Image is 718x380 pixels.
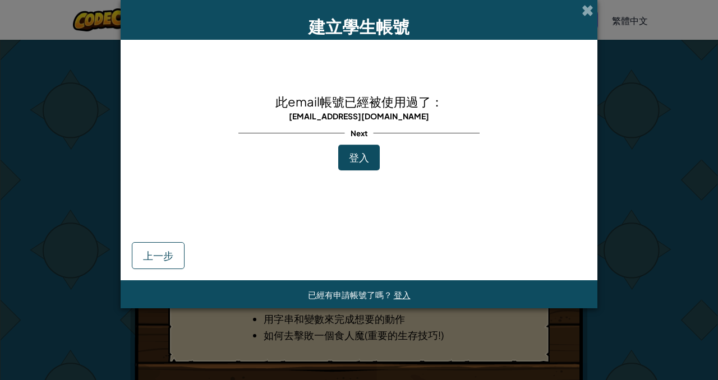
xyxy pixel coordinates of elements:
button: 登入 [338,145,380,170]
span: 登入 [349,151,369,164]
a: 登入 [394,289,411,300]
span: 上一步 [143,249,173,262]
span: 此email帳號已經被使用過了： [275,94,443,109]
span: Next [345,125,374,141]
span: 已經有申請帳號了嗎？ [308,289,394,300]
span: 建立學生帳號 [309,16,409,37]
span: [EMAIL_ADDRESS][DOMAIN_NAME] [289,111,429,121]
button: 上一步 [132,242,185,269]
